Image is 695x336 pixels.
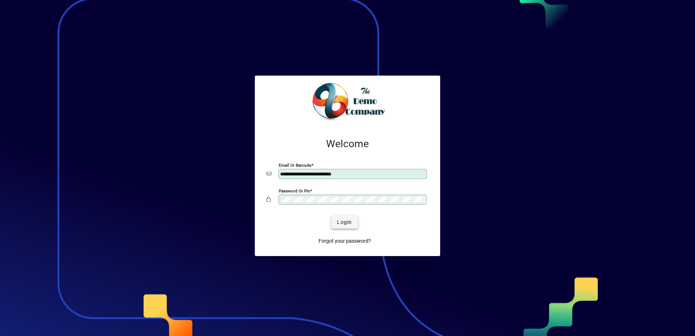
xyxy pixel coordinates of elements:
mat-label: Email or Barcode [279,163,311,168]
mat-label: Password or Pin [279,188,310,193]
a: Forgot your password? [316,234,374,247]
h2: Welcome [266,138,429,150]
span: Login [337,218,352,226]
button: Login [331,216,358,229]
span: Forgot your password? [319,237,371,245]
